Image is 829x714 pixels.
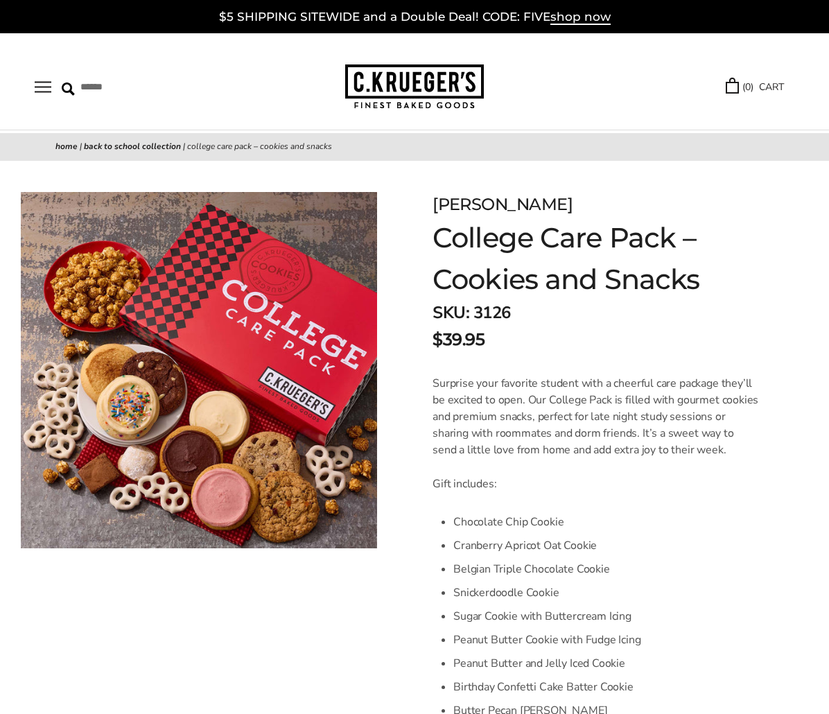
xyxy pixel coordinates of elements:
[453,534,760,557] li: Cranberry Apricot Oat Cookie
[726,79,784,95] a: (0) CART
[62,82,75,96] img: Search
[453,675,760,699] li: Birthday Confetti Cake Batter Cookie
[550,10,611,25] span: shop now
[55,140,774,154] nav: breadcrumbs
[473,302,511,324] span: 3126
[433,217,760,300] h1: College Care Pack – Cookies and Snacks
[187,141,332,152] span: College Care Pack – Cookies and Snacks
[453,510,760,534] li: Chocolate Chip Cookie
[55,141,78,152] a: Home
[433,375,760,458] p: Surprise your favorite student with a cheerful care package they’ll be excited to open. Our Colle...
[35,81,51,93] button: Open navigation
[453,628,760,652] li: Peanut Butter Cookie with Fudge Icing
[21,192,377,548] img: College Care Pack – Cookies and Snacks
[84,141,181,152] a: Back To School Collection
[453,557,760,581] li: Belgian Triple Chocolate Cookie
[433,476,760,492] p: Gift includes:
[219,10,611,25] a: $5 SHIPPING SITEWIDE and a Double Deal! CODE: FIVEshop now
[183,141,185,152] span: |
[80,141,82,152] span: |
[433,192,760,217] div: [PERSON_NAME]
[453,652,760,675] li: Peanut Butter and Jelly Iced Cookie
[433,327,485,352] span: $39.95
[433,302,469,324] strong: SKU:
[62,76,218,98] input: Search
[453,604,760,628] li: Sugar Cookie with Buttercream Icing
[345,64,484,110] img: C.KRUEGER'S
[453,581,760,604] li: Snickerdoodle Cookie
